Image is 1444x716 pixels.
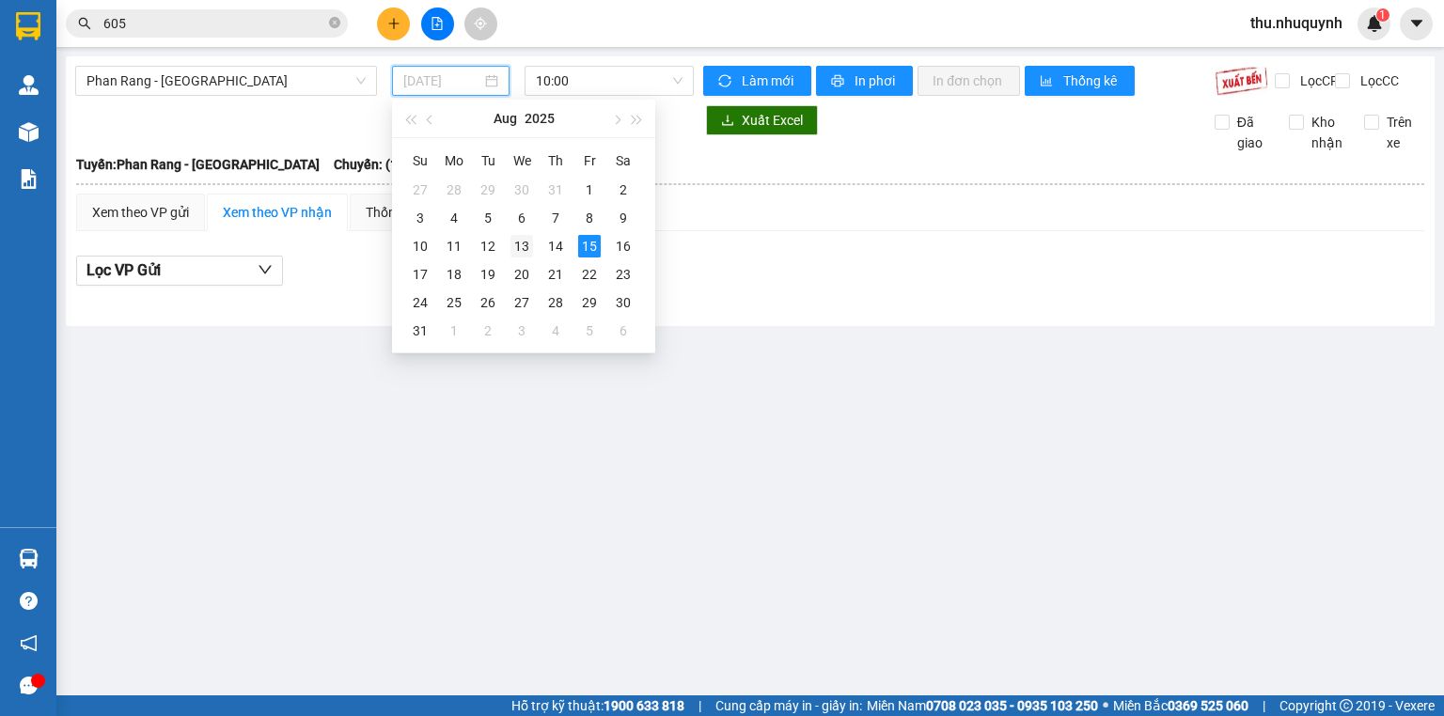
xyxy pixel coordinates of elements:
[1040,74,1056,89] span: bar-chart
[471,176,505,204] td: 2025-07-29
[431,17,444,30] span: file-add
[471,260,505,288] td: 2025-08-19
[1063,70,1120,91] span: Thống kê
[573,146,606,176] th: Fr
[505,317,539,345] td: 2025-09-03
[698,695,701,716] span: |
[511,695,684,716] span: Hỗ trợ kỹ thuật:
[409,179,432,201] div: 27
[20,634,38,652] span: notification
[403,146,437,176] th: Su
[76,256,283,286] button: Lọc VP Gửi
[578,235,601,257] div: 15
[918,66,1020,96] button: In đơn chọn
[606,260,640,288] td: 2025-08-23
[573,232,606,260] td: 2025-08-15
[477,235,499,257] div: 12
[437,232,471,260] td: 2025-08-11
[573,260,606,288] td: 2025-08-22
[1340,699,1353,712] span: copyright
[471,288,505,317] td: 2025-08-26
[606,232,640,260] td: 2025-08-16
[573,204,606,232] td: 2025-08-08
[223,202,332,223] div: Xem theo VP nhận
[742,70,796,91] span: Làm mới
[76,157,320,172] b: Tuyến: Phan Rang - [GEOGRAPHIC_DATA]
[443,235,465,257] div: 11
[612,207,635,229] div: 9
[578,319,601,342] div: 5
[505,176,539,204] td: 2025-07-30
[329,17,340,28] span: close-circle
[706,105,818,135] button: downloadXuất Excel
[437,288,471,317] td: 2025-08-25
[471,204,505,232] td: 2025-08-05
[477,319,499,342] div: 2
[1168,698,1248,713] strong: 0369 525 060
[443,291,465,314] div: 25
[1235,11,1358,35] span: thu.nhuquynh
[510,319,533,342] div: 3
[437,260,471,288] td: 2025-08-18
[612,263,635,286] div: 23
[606,146,640,176] th: Sa
[510,207,533,229] div: 6
[471,317,505,345] td: 2025-09-02
[510,263,533,286] div: 20
[544,319,567,342] div: 4
[539,232,573,260] td: 2025-08-14
[525,100,555,137] button: 2025
[539,204,573,232] td: 2025-08-07
[578,291,601,314] div: 29
[1293,70,1342,91] span: Lọc CR
[505,204,539,232] td: 2025-08-06
[409,207,432,229] div: 3
[477,291,499,314] div: 26
[510,179,533,201] div: 30
[403,70,480,91] input: 15/08/2025
[578,207,601,229] div: 8
[258,262,273,277] span: down
[544,207,567,229] div: 7
[1304,112,1350,153] span: Kho nhận
[403,288,437,317] td: 2025-08-24
[334,154,471,175] span: Chuyến: (10:00 [DATE])
[86,258,161,282] span: Lọc VP Gửi
[1113,695,1248,716] span: Miền Bắc
[715,695,862,716] span: Cung cấp máy in - giấy in:
[409,235,432,257] div: 10
[78,17,91,30] span: search
[510,291,533,314] div: 27
[831,74,847,89] span: printer
[1263,695,1265,716] span: |
[926,698,1098,713] strong: 0708 023 035 - 0935 103 250
[494,100,517,137] button: Aug
[403,176,437,204] td: 2025-07-27
[510,235,533,257] div: 13
[437,204,471,232] td: 2025-08-04
[867,695,1098,716] span: Miền Nam
[16,12,40,40] img: logo-vxr
[409,291,432,314] div: 24
[539,176,573,204] td: 2025-07-31
[604,698,684,713] strong: 1900 633 818
[377,8,410,40] button: plus
[816,66,913,96] button: printerIn phơi
[505,232,539,260] td: 2025-08-13
[544,291,567,314] div: 28
[437,317,471,345] td: 2025-09-01
[536,67,683,95] span: 10:00
[19,549,39,568] img: warehouse-icon
[20,592,38,610] span: question-circle
[474,17,487,30] span: aim
[1379,112,1425,153] span: Trên xe
[539,288,573,317] td: 2025-08-28
[544,179,567,201] div: 31
[1376,8,1389,22] sup: 1
[718,74,734,89] span: sync
[703,66,811,96] button: syncLàm mới
[1408,15,1425,32] span: caret-down
[573,288,606,317] td: 2025-08-29
[612,179,635,201] div: 2
[471,232,505,260] td: 2025-08-12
